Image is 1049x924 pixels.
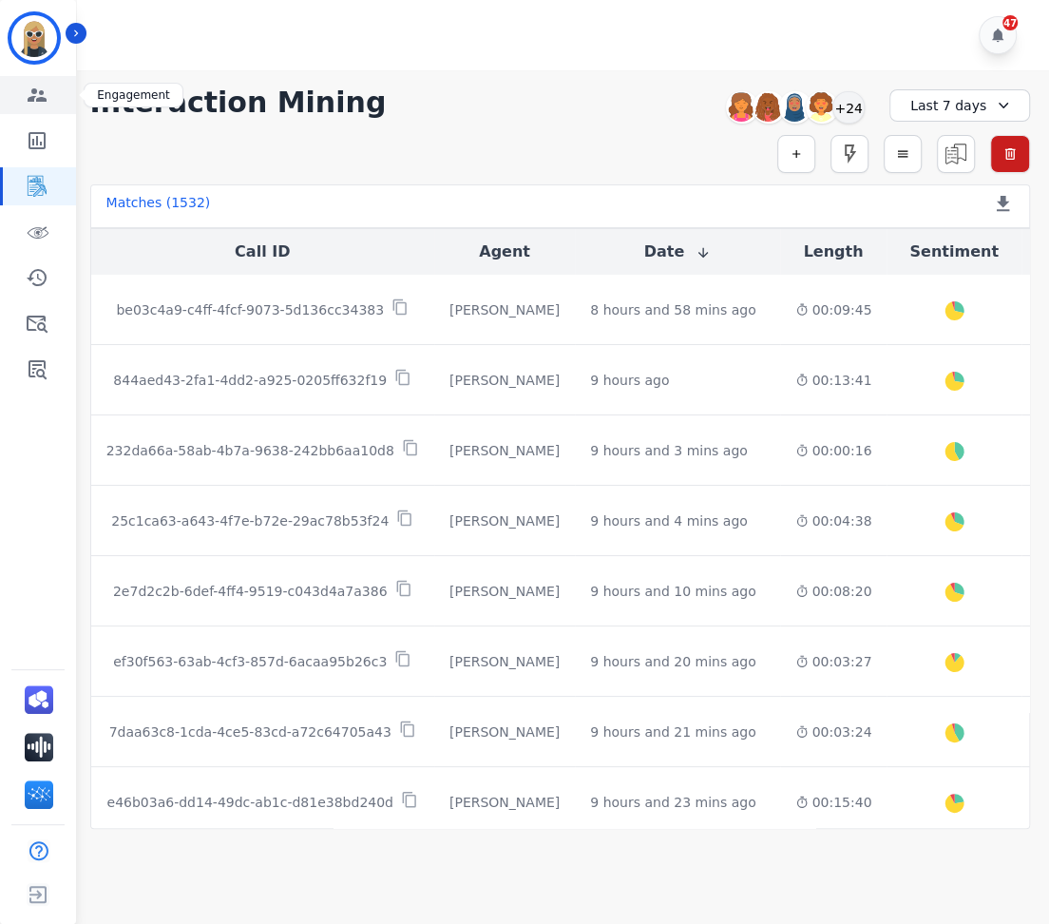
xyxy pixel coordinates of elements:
[795,300,872,319] div: 00:09:45
[590,582,755,601] div: 9 hours and 10 mins ago
[449,652,560,671] div: [PERSON_NAME]
[449,371,560,390] div: [PERSON_NAME]
[795,582,872,601] div: 00:08:20
[590,793,755,812] div: 9 hours and 23 mins ago
[107,793,393,812] p: e46b03a6-dd14-49dc-ab1c-d81e38bd240d
[449,511,560,530] div: [PERSON_NAME]
[795,441,872,460] div: 00:00:16
[113,582,388,601] p: 2e7d2c2b-6def-4ff4-9519-c043d4a7a386
[590,300,755,319] div: 8 hours and 58 mins ago
[90,86,387,120] h1: Interaction Mining
[11,15,57,61] img: Bordered avatar
[113,371,387,390] p: 844aed43-2fa1-4dd2-a925-0205ff632f19
[795,511,872,530] div: 00:04:38
[590,441,748,460] div: 9 hours and 3 mins ago
[590,371,669,390] div: 9 hours ago
[479,241,530,263] button: Agent
[1002,15,1018,30] div: 47
[803,241,863,263] button: Length
[644,241,712,263] button: Date
[795,793,872,812] div: 00:15:40
[106,441,394,460] p: 232da66a-58ab-4b7a-9638-242bb6aa10d8
[449,722,560,741] div: [PERSON_NAME]
[909,241,998,263] button: Sentiment
[590,511,748,530] div: 9 hours and 4 mins ago
[111,511,389,530] p: 25c1ca63-a643-4f7e-b72e-29ac78b53f24
[116,300,384,319] p: be03c4a9-c4ff-4fcf-9073-5d136cc34383
[889,89,1030,122] div: Last 7 days
[795,371,872,390] div: 00:13:41
[235,241,290,263] button: Call ID
[590,722,755,741] div: 9 hours and 21 mins ago
[832,91,865,124] div: +24
[795,722,872,741] div: 00:03:24
[109,722,391,741] p: 7daa63c8-1cda-4ce5-83cd-a72c64705a43
[449,582,560,601] div: [PERSON_NAME]
[113,652,387,671] p: ef30f563-63ab-4cf3-857d-6acaa95b26c3
[449,300,560,319] div: [PERSON_NAME]
[590,652,755,671] div: 9 hours and 20 mins ago
[106,193,211,220] div: Matches ( 1532 )
[449,441,560,460] div: [PERSON_NAME]
[795,652,872,671] div: 00:03:27
[449,793,560,812] div: [PERSON_NAME]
